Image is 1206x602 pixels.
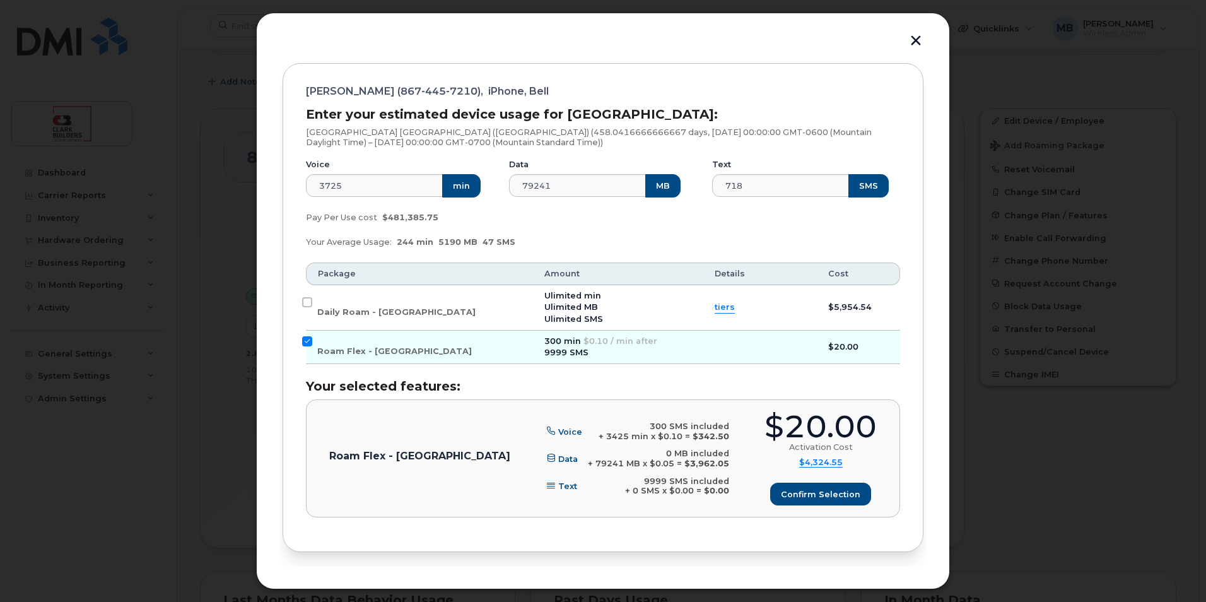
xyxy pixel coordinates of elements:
[306,127,900,147] p: [GEOGRAPHIC_DATA] [GEOGRAPHIC_DATA] ([GEOGRAPHIC_DATA]) (458.0416666666667 days, [DATE] 00:00:00 ...
[658,432,690,441] span: $0.10 =
[558,454,578,463] span: Data
[302,297,312,307] input: Daily Roam - [GEOGRAPHIC_DATA]
[306,107,900,121] h3: Enter your estimated device usage for [GEOGRAPHIC_DATA]:
[533,263,703,285] th: Amount
[306,86,483,97] span: [PERSON_NAME] (867-445-7210),
[848,174,889,197] button: SMS
[599,422,729,432] div: 300 SMS included
[558,481,577,491] span: Text
[799,457,843,468] summary: $4,324.55
[483,237,515,247] span: 47 SMS
[306,379,900,393] h3: Your selected features:
[625,476,729,487] div: 9999 SMS included
[712,160,731,170] label: Text
[544,336,581,346] span: 300 min
[329,451,510,461] p: Roam Flex - [GEOGRAPHIC_DATA]
[488,86,549,97] span: iPhone, Bell
[1151,547,1197,593] iframe: Messenger Launcher
[693,432,729,441] b: $342.50
[544,348,588,357] span: 9999 SMS
[764,411,877,442] div: $20.00
[715,302,735,314] summary: tiers
[770,483,871,505] button: Confirm selection
[781,488,860,500] span: Confirm selection
[789,442,853,452] div: Activation Cost
[669,486,701,495] span: $0.00 =
[306,237,392,247] span: Your Average Usage:
[382,213,438,222] span: $481,385.75
[544,314,603,324] span: Ulimited SMS
[583,336,657,346] span: $0.10 / min after
[317,307,476,317] span: Daily Roam - [GEOGRAPHIC_DATA]
[317,346,472,356] span: Roam Flex - [GEOGRAPHIC_DATA]
[544,302,598,312] span: Ulimited MB
[645,174,681,197] button: MB
[588,459,647,468] span: + 79241 MB x
[588,449,729,459] div: 0 MB included
[817,263,900,285] th: Cost
[302,336,312,346] input: Roam Flex - [GEOGRAPHIC_DATA]
[817,331,900,365] td: $20.00
[650,459,682,468] span: $0.05 =
[817,285,900,331] td: $5,954.54
[306,160,330,170] label: Voice
[704,486,729,495] b: $0.00
[442,174,481,197] button: min
[684,459,729,468] b: $3,962.05
[306,263,533,285] th: Package
[625,486,667,495] span: + 0 SMS x
[397,237,433,247] span: 244 min
[438,237,477,247] span: 5190 MB
[599,432,655,441] span: + 3425 min x
[703,263,817,285] th: Details
[306,213,377,222] span: Pay Per Use cost
[558,427,582,436] span: Voice
[509,160,529,170] label: Data
[544,291,601,300] span: Ulimited min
